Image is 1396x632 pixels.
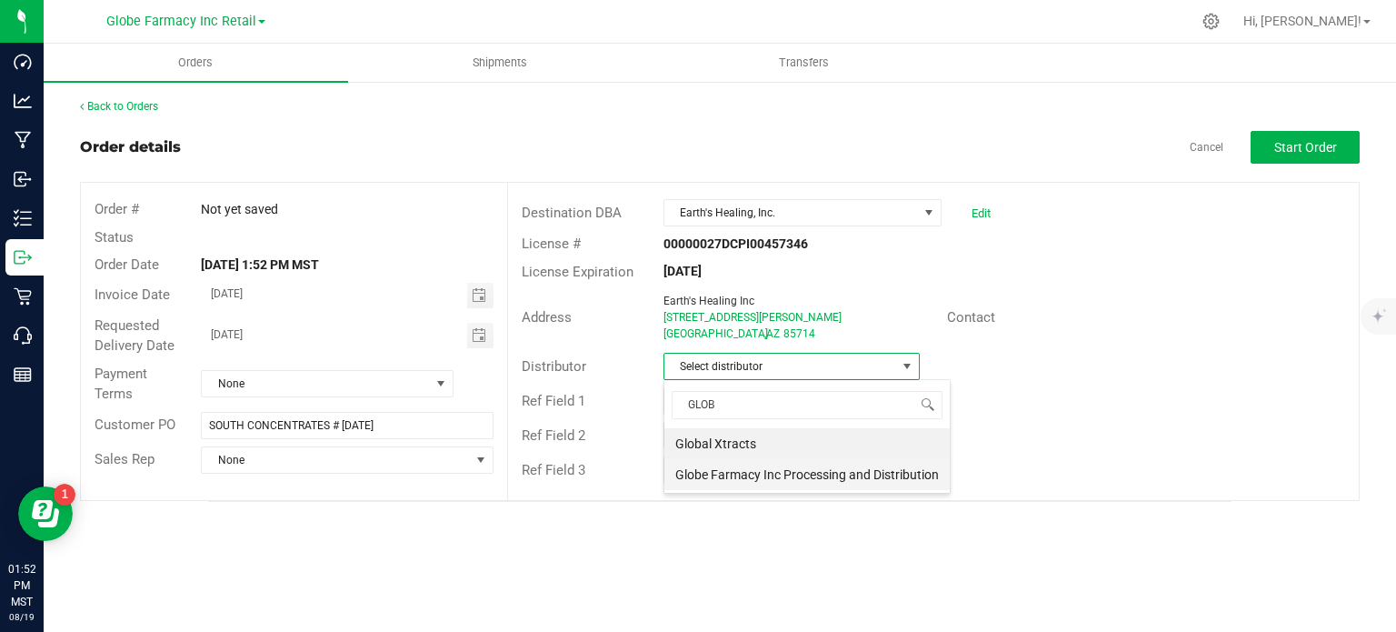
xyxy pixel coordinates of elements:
[54,484,75,506] iframe: Resource center unread badge
[14,92,32,110] inline-svg: Analytics
[95,286,170,303] span: Invoice Date
[1243,14,1361,28] span: Hi, [PERSON_NAME]!
[95,416,175,433] span: Customer PO
[14,366,32,384] inline-svg: Reports
[766,327,780,340] span: AZ
[522,358,586,375] span: Distributor
[44,44,348,82] a: Orders
[764,327,766,340] span: ,
[202,447,469,473] span: None
[80,100,158,113] a: Back to Orders
[154,55,237,71] span: Orders
[14,248,32,266] inline-svg: Outbound
[106,14,256,29] span: Globe Farmacy Inc Retail
[1190,140,1223,155] a: Cancel
[663,327,768,340] span: [GEOGRAPHIC_DATA]
[522,427,585,444] span: Ref Field 2
[947,309,995,326] span: Contact
[664,428,950,459] li: Global Xtracts
[663,264,702,278] strong: [DATE]
[14,209,32,227] inline-svg: Inventory
[1274,140,1337,155] span: Start Order
[522,236,581,252] span: License #
[14,131,32,149] inline-svg: Manufacturing
[95,451,155,467] span: Sales Rep
[201,257,319,272] strong: [DATE] 1:52 PM MST
[14,53,32,71] inline-svg: Dashboard
[663,311,842,324] span: [STREET_ADDRESS][PERSON_NAME]
[95,317,174,355] span: Requested Delivery Date
[664,200,918,226] span: Earth's Healing, Inc.
[8,561,35,610] p: 01:52 PM MST
[95,366,147,403] span: Payment Terms
[95,229,134,246] span: Status
[522,205,622,221] span: Destination DBA
[348,44,653,82] a: Shipments
[972,206,991,220] a: Edit
[14,170,32,188] inline-svg: Inbound
[664,459,950,490] li: Globe Farmacy Inc Processing and Distribution
[663,295,754,307] span: Earth's Healing Inc
[14,287,32,306] inline-svg: Retail
[467,323,494,348] span: Toggle calendar
[522,393,585,409] span: Ref Field 1
[1200,13,1222,30] div: Manage settings
[448,55,552,71] span: Shipments
[95,201,139,217] span: Order #
[95,256,159,273] span: Order Date
[201,202,278,216] span: Not yet saved
[522,309,572,326] span: Address
[8,610,35,624] p: 08/19
[18,487,73,541] iframe: Resource center
[80,136,181,158] div: Order details
[467,283,494,308] span: Toggle calendar
[783,327,815,340] span: 85714
[14,326,32,345] inline-svg: Call Center
[522,462,585,478] span: Ref Field 3
[754,55,853,71] span: Transfers
[664,354,896,379] span: Select distributor
[522,264,633,280] span: License Expiration
[653,44,957,82] a: Transfers
[663,236,808,251] strong: 00000027DCPI00457346
[202,371,430,396] span: None
[1251,131,1360,164] button: Start Order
